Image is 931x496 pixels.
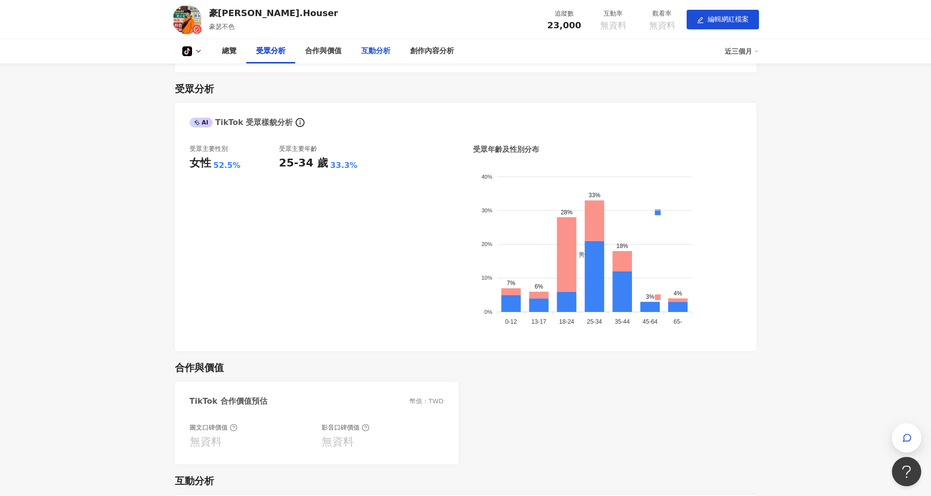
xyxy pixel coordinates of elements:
[209,7,338,19] div: 豪[PERSON_NAME].Houser
[322,423,369,432] div: 影音口碑價值
[649,21,675,30] span: 無資料
[175,474,214,488] div: 互動分析
[330,160,358,171] div: 33.3%
[644,9,681,19] div: 觀看率
[361,45,390,57] div: 互動分析
[481,207,492,213] tspan: 30%
[892,457,921,486] iframe: Help Scout Beacon - Open
[481,275,492,281] tspan: 10%
[410,45,454,57] div: 創作內容分析
[222,45,237,57] div: 總覽
[484,309,492,315] tspan: 0%
[190,434,222,450] div: 無資料
[481,241,492,247] tspan: 20%
[175,361,224,374] div: 合作與價值
[559,318,574,325] tspan: 18-24
[209,23,235,30] span: 豪瑟不色
[600,21,627,30] span: 無資料
[190,145,228,153] div: 受眾主要性別
[256,45,285,57] div: 受眾分析
[725,43,759,59] div: 近三個月
[673,318,682,325] tspan: 65-
[473,145,539,155] div: 受眾年齡及性別分布
[595,9,632,19] div: 互動率
[190,117,293,128] div: TikTok 受眾樣貌分析
[175,82,214,96] div: 受眾分析
[708,15,749,23] span: 編輯網紅檔案
[531,318,546,325] tspan: 13-17
[587,318,602,325] tspan: 25-34
[571,251,590,258] span: 男性
[547,20,581,30] span: 23,000
[279,156,328,171] div: 25-34 歲
[214,160,241,171] div: 52.5%
[505,318,517,325] tspan: 0-12
[294,117,306,128] span: info-circle
[546,9,583,19] div: 追蹤數
[642,318,657,325] tspan: 45-64
[190,396,267,407] div: TikTok 合作價值預估
[697,17,704,23] span: edit
[173,5,202,34] img: KOL Avatar
[190,118,213,127] div: AI
[614,318,629,325] tspan: 35-44
[481,174,492,180] tspan: 40%
[410,397,444,406] div: 幣值：TWD
[190,423,238,432] div: 圖文口碑價值
[322,434,354,450] div: 無資料
[190,156,211,171] div: 女性
[305,45,342,57] div: 合作與價值
[279,145,317,153] div: 受眾主要年齡
[687,10,759,29] button: edit編輯網紅檔案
